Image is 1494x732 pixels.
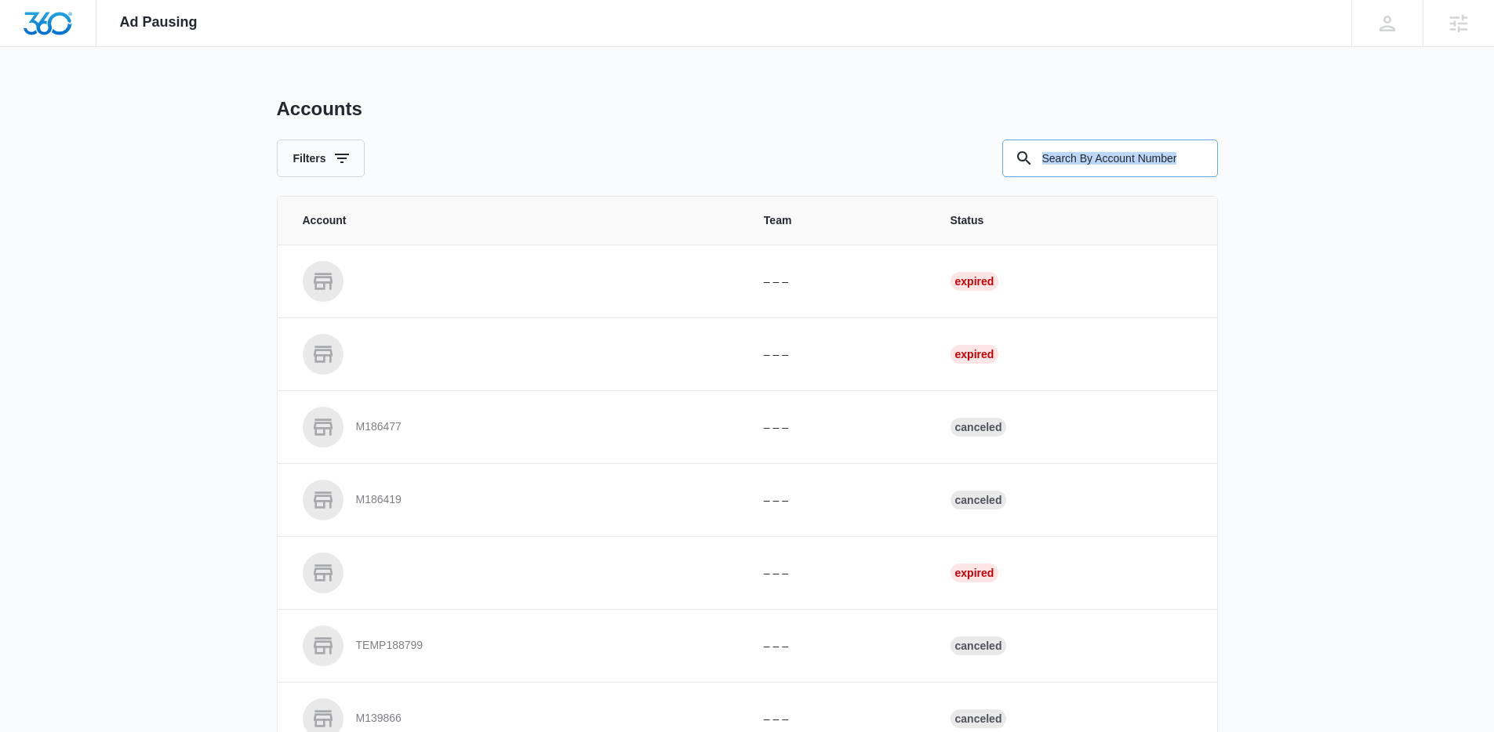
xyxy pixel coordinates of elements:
span: Status [951,212,1192,229]
button: Filters [277,140,365,177]
div: Expired [951,563,999,582]
div: Canceled [951,709,1007,728]
p: – – – [764,274,913,290]
div: Canceled [951,636,1007,655]
p: – – – [764,346,913,363]
input: Search By Account Number [1002,140,1218,177]
span: Team [764,212,913,229]
a: M186477 [303,407,726,448]
div: Canceled [951,418,1007,437]
h1: Accounts [277,97,362,121]
span: Ad Pausing [120,14,198,31]
p: M186477 [356,419,402,435]
p: – – – [764,565,913,582]
div: Canceled [951,491,1007,509]
p: M186419 [356,492,402,508]
p: M139866 [356,711,402,727]
div: Expired [951,272,999,291]
span: Account [303,212,726,229]
div: Expired [951,345,999,364]
a: TEMP188799 [303,625,726,666]
p: – – – [764,638,913,654]
p: – – – [764,492,913,509]
a: M186419 [303,480,726,520]
p: – – – [764,711,913,727]
p: – – – [764,419,913,436]
p: TEMP188799 [356,638,423,654]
